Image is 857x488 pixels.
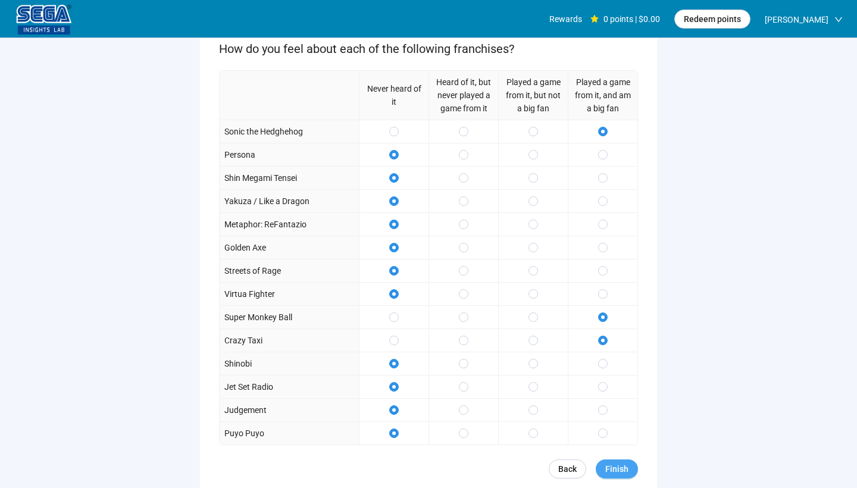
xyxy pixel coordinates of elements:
[684,12,741,26] span: Redeem points
[224,171,297,184] p: Shin Megami Tensei
[224,380,273,393] p: Jet Set Radio
[224,264,281,277] p: Streets of Rage
[224,195,309,208] p: Yakuza / Like a Dragon
[596,459,638,478] button: Finish
[503,76,563,115] p: Played a game from it, but not a big fan
[434,76,493,115] p: Heard of it, but never played a game from it
[605,462,628,476] span: Finish
[224,357,252,370] p: Shinobi
[674,10,750,29] button: Redeem points
[364,82,424,108] p: Never heard of it
[558,462,577,476] span: Back
[224,287,275,301] p: Virtua Fighter
[224,125,303,138] p: Sonic the Hedghehog
[224,218,306,231] p: Metaphor: ReFantazio
[765,1,828,39] span: [PERSON_NAME]
[573,76,633,115] p: Played a game from it, and am a big fan
[834,15,843,24] span: down
[549,459,586,478] a: Back
[224,241,266,254] p: Golden Axe
[224,427,264,440] p: Puyo Puyo
[219,40,638,58] p: How do you feel about each of the following franchises?
[224,148,255,161] p: Persona
[224,311,292,324] p: Super Monkey Ball
[224,403,267,417] p: Judgement
[590,15,599,23] span: star
[224,334,262,347] p: Crazy Taxi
